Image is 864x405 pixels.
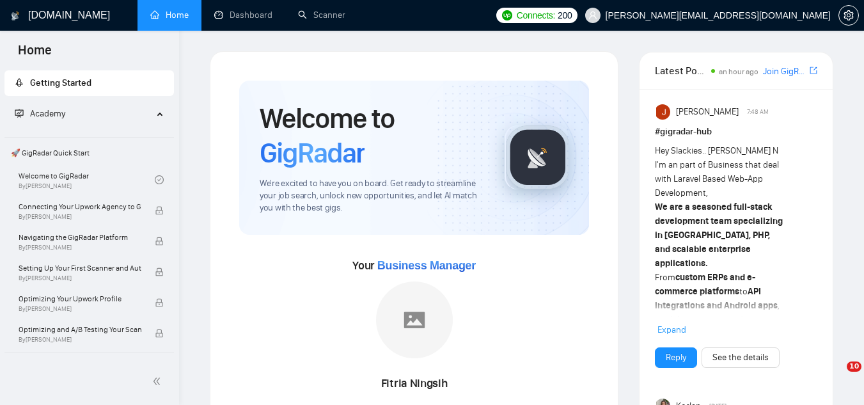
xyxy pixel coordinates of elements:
[655,125,817,139] h1: # gigradar-hub
[15,78,24,87] span: rocket
[655,272,755,297] strong: custom ERPs and e-commerce platforms
[30,77,91,88] span: Getting Started
[352,258,476,273] span: Your
[15,108,65,119] span: Academy
[702,347,780,368] button: See the details
[8,41,62,68] span: Home
[298,10,345,20] a: searchScanner
[657,324,686,335] span: Expand
[152,375,165,388] span: double-left
[11,6,20,26] img: logo
[502,10,512,20] img: upwork-logo.png
[506,125,570,189] img: gigradar-logo.png
[655,202,783,269] strong: We are a seasoned full-stack development team specializing in [GEOGRAPHIC_DATA], PHP, and scalabl...
[19,200,141,213] span: Connecting Your Upwork Agency to GigRadar
[19,166,155,194] a: Welcome to GigRadarBy[PERSON_NAME]
[656,104,672,120] img: Jivesh Nanda
[517,8,555,22] span: Connects:
[19,305,141,313] span: By [PERSON_NAME]
[655,63,707,79] span: Latest Posts from the GigRadar Community
[719,67,758,76] span: an hour ago
[676,105,739,119] span: [PERSON_NAME]
[260,178,484,214] span: We're excited to have you on board. Get ready to streamline your job search, unlock new opportuni...
[19,262,141,274] span: Setting Up Your First Scanner and Auto-Bidder
[838,5,859,26] button: setting
[838,10,859,20] a: setting
[155,267,164,276] span: lock
[15,109,24,118] span: fund-projection-screen
[155,329,164,338] span: lock
[6,140,173,166] span: 🚀 GigRadar Quick Start
[326,373,503,395] div: Fitria Ningsih
[747,106,769,118] span: 7:48 AM
[30,108,65,119] span: Academy
[214,10,272,20] a: dashboardDashboard
[19,231,141,244] span: Navigating the GigRadar Platform
[376,282,453,358] img: placeholder.png
[150,10,189,20] a: homeHome
[6,356,173,381] span: 👑 Agency Success with GigRadar
[847,361,861,372] span: 10
[260,136,365,170] span: GigRadar
[821,361,851,392] iframe: Intercom live chat
[19,336,141,344] span: By [PERSON_NAME]
[155,237,164,246] span: lock
[19,213,141,221] span: By [PERSON_NAME]
[155,175,164,184] span: check-circle
[655,347,697,368] button: Reply
[712,351,769,365] a: See the details
[377,259,476,272] span: Business Manager
[19,274,141,282] span: By [PERSON_NAME]
[19,244,141,251] span: By [PERSON_NAME]
[155,206,164,215] span: lock
[260,101,484,170] h1: Welcome to
[839,10,858,20] span: setting
[588,11,597,20] span: user
[558,8,572,22] span: 200
[4,70,174,96] li: Getting Started
[763,65,807,79] a: Join GigRadar Slack Community
[810,65,817,77] a: export
[155,298,164,307] span: lock
[666,351,686,365] a: Reply
[19,292,141,305] span: Optimizing Your Upwork Profile
[810,65,817,75] span: export
[19,323,141,336] span: Optimizing and A/B Testing Your Scanner for Better Results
